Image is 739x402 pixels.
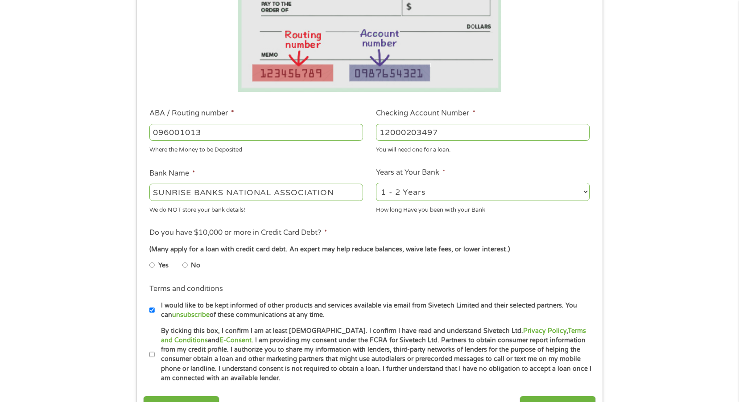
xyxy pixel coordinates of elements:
[149,245,589,254] div: (Many apply for a loan with credit card debt. An expert may help reduce balances, waive late fees...
[376,109,475,118] label: Checking Account Number
[191,261,200,271] label: No
[376,202,590,214] div: How long Have you been with your Bank
[523,327,566,335] a: Privacy Policy
[376,124,590,141] input: 345634636
[219,336,252,344] a: E-Consent
[376,143,590,155] div: You will need one for a loan.
[158,261,169,271] label: Yes
[172,311,210,319] a: unsubscribe
[149,228,327,238] label: Do you have $10,000 or more in Credit Card Debt?
[149,202,363,214] div: We do NOT store your bank details!
[149,143,363,155] div: Where the Money to be Deposited
[149,284,223,294] label: Terms and conditions
[149,169,195,178] label: Bank Name
[149,109,234,118] label: ABA / Routing number
[376,168,446,177] label: Years at Your Bank
[161,327,586,344] a: Terms and Conditions
[155,301,592,320] label: I would like to be kept informed of other products and services available via email from Sivetech...
[155,326,592,383] label: By ticking this box, I confirm I am at least [DEMOGRAPHIC_DATA]. I confirm I have read and unders...
[149,124,363,141] input: 263177916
